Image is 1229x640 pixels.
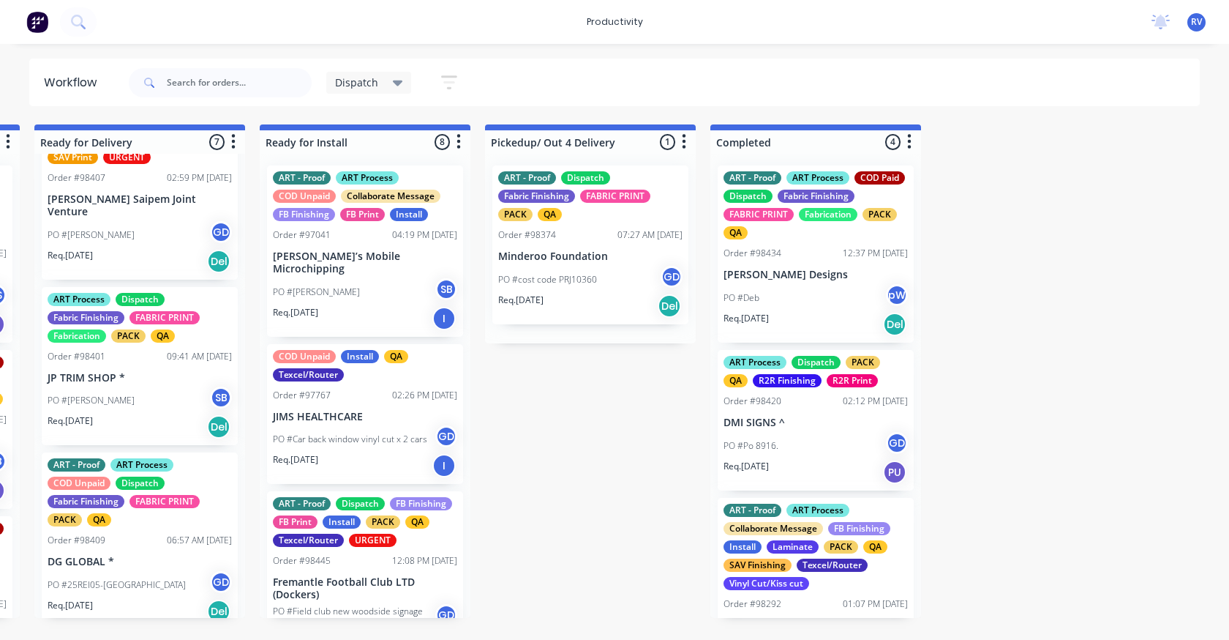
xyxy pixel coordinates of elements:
p: PO #Po 8916. [724,439,778,453]
p: Req. [DATE] [498,294,544,307]
div: 12:08 PM [DATE] [392,554,457,568]
div: GD [210,221,232,243]
div: ART - Proof [498,171,556,185]
div: ART Process [336,171,399,185]
div: COD Unpaid [48,477,110,490]
div: SAV Print [48,151,98,164]
div: ART - Proof [48,458,105,472]
div: Order #98407 [48,171,105,185]
div: Del [883,313,906,336]
div: ART ProcessDispatchPACKQAR2R FinishingR2R PrintOrder #9842002:12 PM [DATE]DMI SIGNS ^PO #Po 8916.... [718,350,914,491]
p: Req. [DATE] [48,599,93,612]
div: Dispatch [724,190,773,203]
div: Del [207,250,230,273]
div: Fabric Finishing [498,190,575,203]
div: 06:57 AM [DATE] [167,534,232,547]
div: ART Process [110,458,173,472]
p: JIMS HEALTHCARE [273,411,457,423]
div: Dispatch [336,497,385,510]
div: COD Paid [854,171,905,185]
div: ART Process [786,504,849,517]
div: Del [207,415,230,439]
div: QA [384,350,408,363]
div: SB [435,278,457,300]
div: Vinyl Cut/Kiss cut [724,577,809,590]
div: Del [658,294,681,318]
p: PO #Field club new woodside signage and finals bump in for [DATE] [273,605,435,631]
div: Install [341,350,379,363]
p: Req. [DATE] [724,312,769,325]
div: QA [724,374,748,387]
div: Fabric Finishing [48,311,124,324]
div: PACK [824,540,858,554]
div: ART - ProofART ProcessCOD PaidDispatchFabric FinishingFABRIC PRINTFabricationPACKQAOrder #9843412... [718,165,914,343]
div: Texcel/Router [273,368,344,382]
div: SAV Finishing [724,559,792,572]
div: 07:27 AM [DATE] [617,228,683,242]
div: ART Process [724,356,786,369]
div: 02:26 PM [DATE] [392,389,457,402]
p: PO #Deb [724,291,759,305]
p: Req. [DATE] [48,249,93,262]
p: [PERSON_NAME]’s Mobile Microchipping [273,250,457,275]
div: Fabrication [48,330,106,343]
div: GD [435,604,457,626]
div: Del [207,600,230,623]
div: Order #98434 [724,247,781,260]
div: Dispatch [116,293,165,306]
div: ART ProcessDispatchFabric FinishingFABRIC PRINTFabricationPACKQAOrder #9840109:41 AM [DATE]JP TRI... [42,287,238,446]
div: Order #98401 [48,350,105,363]
div: productivity [579,11,650,33]
div: Texcel/Router [797,559,868,572]
div: Order #98409 [48,534,105,547]
div: Texcel/Router [273,534,344,547]
div: QA [151,330,175,343]
p: PO #Car back window vinyl cut x 2 cars [273,433,427,446]
div: PACK [48,513,82,526]
p: Req. [DATE] [48,414,93,428]
div: 12:37 PM [DATE] [843,247,908,260]
span: Dispatch [335,75,378,90]
div: FB Finishing [390,497,452,510]
div: ART - Proof [273,171,331,185]
div: FABRIC PRINT [724,208,794,221]
div: ART - ProofART ProcessCOD UnpaidDispatchFabric FinishingFABRIC PRINTPACKQAOrder #9840906:57 AM [D... [42,453,238,630]
div: I [432,454,456,477]
div: Collaborate Message [724,522,823,535]
img: Factory [26,11,48,33]
p: Req. [DATE] [724,460,769,473]
div: PACK [111,330,146,343]
div: GD [210,571,232,593]
p: DMI SIGNS ^ [724,417,908,429]
div: PACK [498,208,533,221]
div: Laminate [767,540,819,554]
div: QA [87,513,111,526]
div: FABRIC PRINT [580,190,650,203]
div: Order #98420 [724,395,781,408]
div: FABRIC PRINT [129,495,200,508]
div: GD [661,266,683,288]
div: COD Unpaid [273,190,336,203]
p: PO #cost code PRJ10360 [498,273,597,286]
p: DG GLOBAL * [48,556,232,568]
div: I [432,307,456,330]
div: QA [405,516,429,529]
div: Order #98374 [498,228,556,242]
div: ART - Proof [724,504,781,517]
div: 02:59 PM [DATE] [167,171,232,185]
div: Workflow [44,74,104,92]
div: R2R Finishing [753,374,822,387]
div: QA [724,226,748,239]
div: URGENT [103,151,151,164]
div: Fabric Finishing [48,495,124,508]
div: Dispatch [116,477,165,490]
div: PACK [366,516,400,529]
div: ART - ProofART ProcessCOD UnpaidCollaborate MessageFB FinishingFB PrintInstallOrder #9704104:19 P... [267,165,463,337]
div: Fabrication [799,208,857,221]
div: Order #97041 [273,228,331,242]
span: RV [1191,15,1202,29]
div: Order #97767 [273,389,331,402]
input: Search for orders... [167,68,312,97]
div: COD UnpaidInstallQATexcel/RouterOrder #9776702:26 PM [DATE]JIMS HEALTHCAREPO #Car back window vin... [267,344,463,485]
div: Install [390,208,428,221]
